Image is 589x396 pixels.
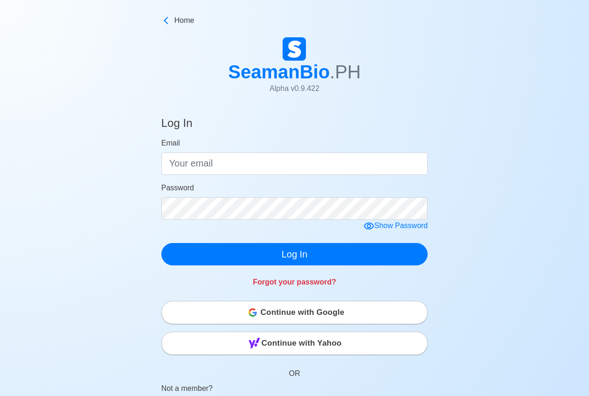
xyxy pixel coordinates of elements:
[363,220,428,232] div: Show Password
[228,61,361,83] h1: SeamanBio
[161,153,428,175] input: Your email
[161,184,194,192] span: Password
[283,37,306,61] img: Logo
[161,15,428,26] a: Home
[174,15,194,26] span: Home
[253,278,336,286] a: Forgot your password?
[161,117,193,134] h4: Log In
[262,334,342,353] span: Continue with Yahoo
[330,62,361,82] span: .PH
[261,303,345,322] span: Continue with Google
[161,301,428,324] button: Continue with Google
[161,357,428,383] p: OR
[228,83,361,94] p: Alpha v 0.9.422
[228,37,361,102] a: SeamanBio.PHAlpha v0.9.422
[161,139,180,147] span: Email
[161,332,428,355] button: Continue with Yahoo
[161,243,428,265] button: Log In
